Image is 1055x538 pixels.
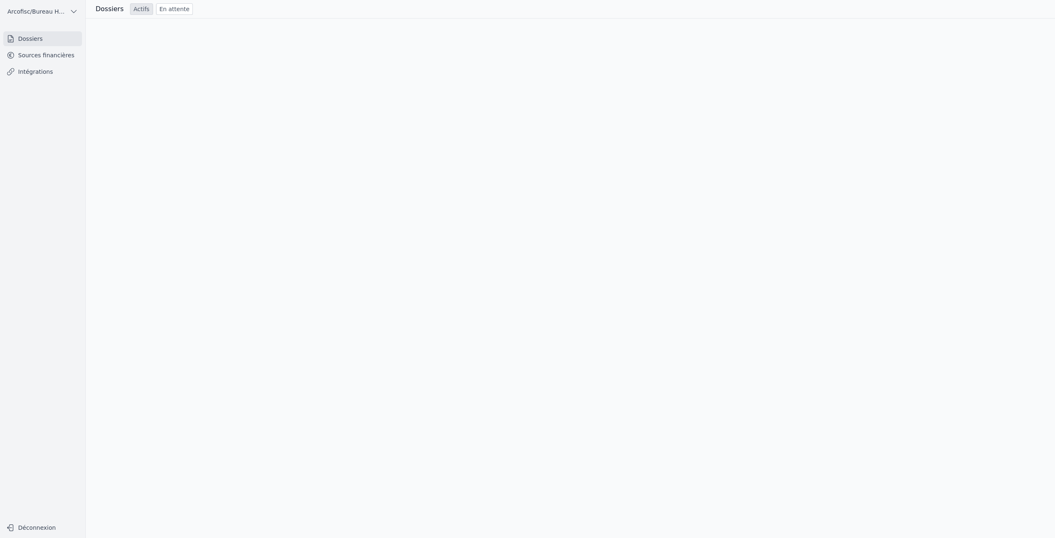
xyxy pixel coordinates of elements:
[3,64,82,79] a: Intégrations
[3,5,82,18] button: Arcofisc/Bureau Haot
[96,4,124,14] h3: Dossiers
[3,521,82,534] button: Déconnexion
[3,31,82,46] a: Dossiers
[130,3,153,15] a: Actifs
[156,3,193,15] a: En attente
[7,7,66,16] span: Arcofisc/Bureau Haot
[3,48,82,63] a: Sources financières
